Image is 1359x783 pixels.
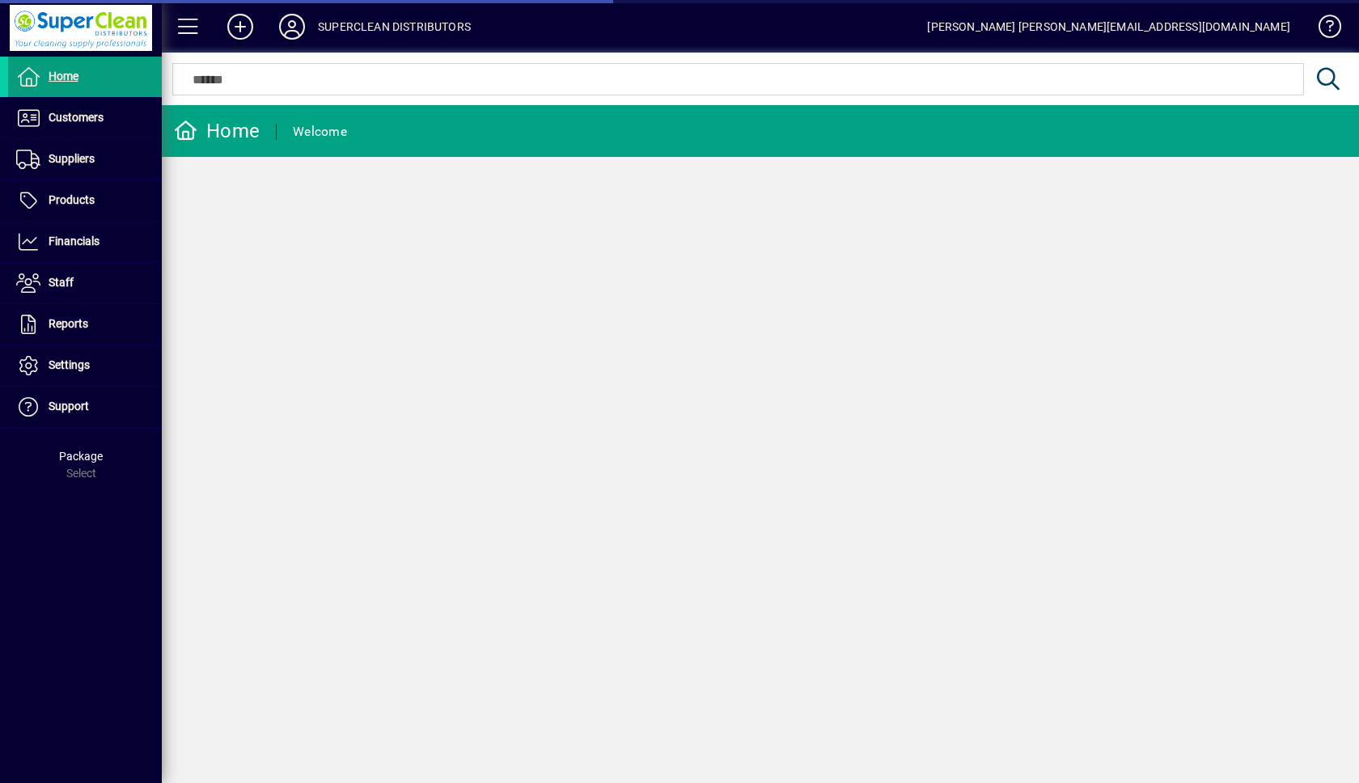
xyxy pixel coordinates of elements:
a: Staff [8,263,162,303]
span: Settings [49,358,90,371]
div: SUPERCLEAN DISTRIBUTORS [318,14,471,40]
span: Package [59,450,103,463]
div: Welcome [293,119,347,145]
button: Profile [266,12,318,41]
a: Suppliers [8,139,162,180]
a: Financials [8,222,162,262]
a: Settings [8,345,162,386]
a: Reports [8,304,162,345]
a: Knowledge Base [1306,3,1339,56]
div: [PERSON_NAME] [PERSON_NAME][EMAIL_ADDRESS][DOMAIN_NAME] [927,14,1290,40]
span: Customers [49,111,104,124]
span: Reports [49,317,88,330]
span: Products [49,193,95,206]
a: Customers [8,98,162,138]
span: Financials [49,235,99,248]
button: Add [214,12,266,41]
a: Products [8,180,162,221]
a: Support [8,387,162,427]
span: Suppliers [49,152,95,165]
span: Support [49,400,89,413]
div: Home [174,118,260,144]
span: Home [49,70,78,83]
span: Staff [49,276,74,289]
